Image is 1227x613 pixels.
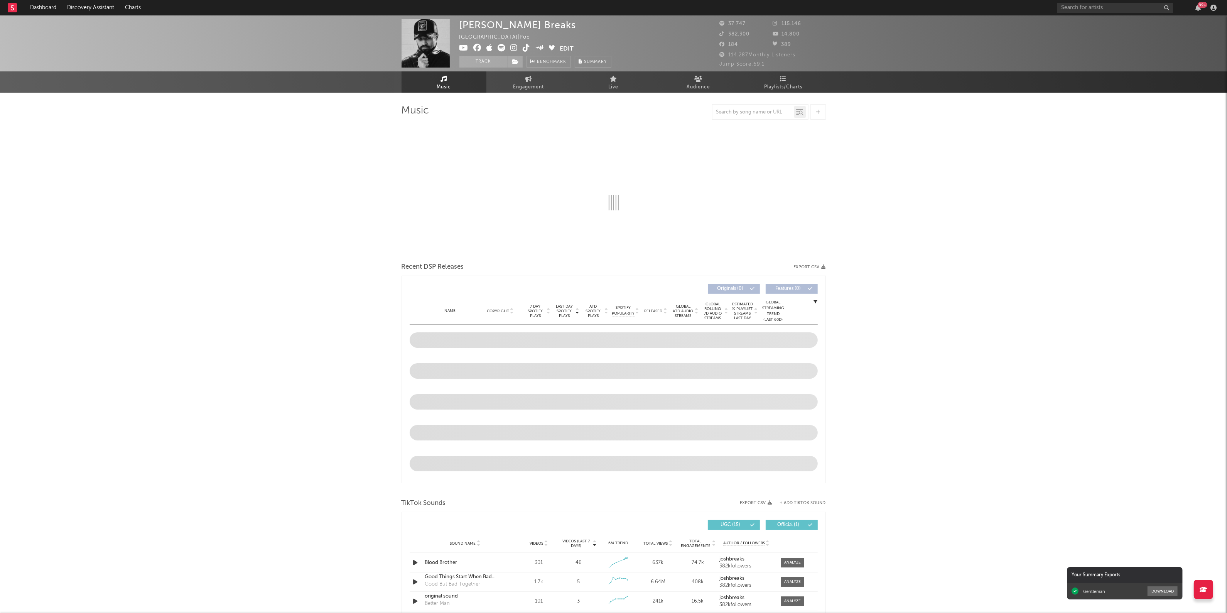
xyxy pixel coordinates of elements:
span: ATD Spotify Plays [583,304,604,318]
a: original sound [425,593,506,600]
div: 408k [680,578,716,586]
span: Author / Followers [723,541,765,546]
div: 74.7k [680,559,716,567]
a: Playlists/Charts [741,71,826,93]
span: Released [645,309,663,313]
input: Search for artists [1057,3,1173,13]
span: Global Rolling 7D Audio Streams [702,302,724,320]
span: Originals ( 0 ) [713,286,748,291]
div: Name [425,308,476,314]
span: Official ( 1 ) [771,523,806,527]
span: 184 [720,42,738,47]
input: Search by song name or URL [712,109,794,115]
div: 382k followers [719,583,773,588]
a: joshbreaks [719,595,773,601]
a: joshbreaks [719,557,773,562]
div: 101 [521,598,557,605]
div: Gentleman [1083,589,1105,594]
a: joshbreaks [719,576,773,581]
a: Audience [656,71,741,93]
a: Engagement [486,71,571,93]
button: UGC(15) [708,520,760,530]
a: Live [571,71,656,93]
span: Spotify Popularity [612,305,635,317]
span: Music [437,83,451,92]
button: + Add TikTok Sound [772,501,826,505]
span: Total Views [643,541,668,546]
div: 382k followers [719,602,773,608]
div: 5 [577,578,580,586]
span: 389 [773,42,791,47]
div: 301 [521,559,557,567]
div: 1.7k [521,578,557,586]
span: Recent DSP Releases [402,262,464,272]
span: Copyright [487,309,509,313]
span: Engagement [513,83,544,92]
button: Export CSV [794,265,826,269]
button: Official(1) [766,520,818,530]
span: Videos (last 7 days) [560,539,592,548]
span: Live [609,83,619,92]
button: Export CSV [740,501,772,505]
div: 99 + [1198,2,1207,8]
div: Good But Bad Together [425,581,481,588]
button: Originals(0) [708,284,760,294]
button: Features(0) [766,284,818,294]
span: Sound Name [450,541,476,546]
span: Jump Score: 69.1 [720,62,765,67]
span: Audience [687,83,710,92]
span: Estimated % Playlist Streams Last Day [732,302,753,320]
span: 14.800 [773,32,800,37]
span: 115.146 [773,21,801,26]
span: Global ATD Audio Streams [673,304,694,318]
strong: joshbreaks [719,576,744,581]
button: Edit [560,44,574,54]
button: Summary [575,56,611,68]
div: Better Man [425,600,450,608]
span: Features ( 0 ) [771,286,806,291]
button: Download [1148,586,1178,596]
div: Global Streaming Trend (Last 60D) [762,300,785,323]
a: Music [402,71,486,93]
div: 637k [640,559,676,567]
div: Your Summary Exports [1067,567,1183,583]
span: Videos [530,541,543,546]
span: UGC ( 15 ) [713,523,748,527]
span: Total Engagements [680,539,711,548]
div: 6.64M [640,578,676,586]
div: 241k [640,598,676,605]
button: + Add TikTok Sound [780,501,826,505]
a: Good Things Start When Bad Things End_Josh Breaks [425,573,506,581]
span: 382.300 [720,32,750,37]
div: 46 [576,559,582,567]
strong: joshbreaks [719,557,744,562]
a: Benchmark [527,56,571,68]
span: Playlists/Charts [764,83,802,92]
div: 382k followers [719,564,773,569]
div: 6M Trend [600,540,636,546]
span: 7 Day Spotify Plays [525,304,546,318]
span: 114.287 Monthly Listeners [720,52,796,58]
span: TikTok Sounds [402,499,446,508]
a: Blood Brother [425,559,506,567]
div: [PERSON_NAME] Breaks [459,19,576,30]
span: Last Day Spotify Plays [554,304,575,318]
span: Summary [584,60,607,64]
span: 37.747 [720,21,746,26]
span: Benchmark [537,58,567,67]
button: 99+ [1195,5,1201,11]
strong: joshbreaks [719,595,744,600]
div: 3 [577,598,580,605]
div: 16.5k [680,598,716,605]
button: Track [459,56,508,68]
div: [GEOGRAPHIC_DATA] | Pop [459,33,539,42]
